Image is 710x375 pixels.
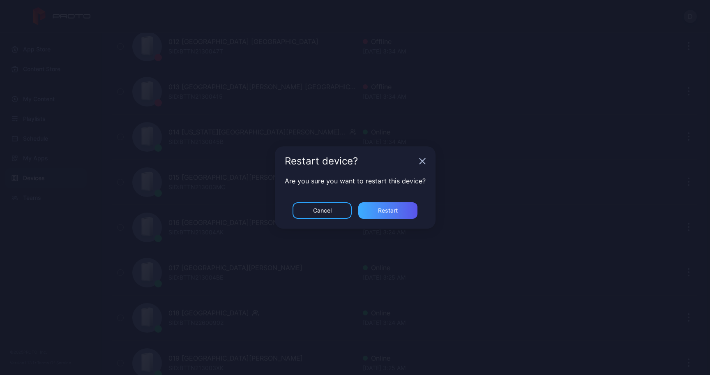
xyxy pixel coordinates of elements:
button: Restart [358,202,417,219]
div: Cancel [313,207,332,214]
button: Cancel [293,202,352,219]
p: Are you sure you want to restart this device? [285,176,426,186]
div: Restart device? [285,156,416,166]
div: Restart [378,207,398,214]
